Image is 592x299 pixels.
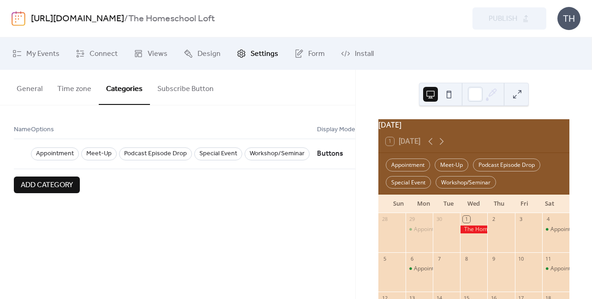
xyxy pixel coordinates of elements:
[463,216,470,223] div: 1
[545,216,552,223] div: 4
[537,195,562,213] div: Sat
[245,147,310,160] span: Workshop/Seminar
[435,159,468,171] div: Meet-Up
[378,119,569,130] div: [DATE]
[518,216,525,223] div: 3
[381,255,388,262] div: 5
[386,159,430,171] div: Appointment
[21,180,73,191] span: Add category
[317,145,343,163] span: Buttons
[150,70,221,104] button: Subscribe Button
[287,41,332,66] a: Form
[406,265,433,273] div: Appointment
[461,195,487,213] div: Wed
[408,255,415,262] div: 6
[490,216,497,223] div: 2
[518,255,525,262] div: 10
[355,49,374,60] span: Install
[463,255,470,262] div: 8
[99,70,150,105] button: Categories
[308,49,325,60] span: Form
[386,195,411,213] div: Sun
[550,265,584,273] div: Appointment
[9,70,50,104] button: General
[194,147,242,160] span: Special Event
[381,216,388,223] div: 28
[550,226,584,233] div: Appointment
[411,195,436,213] div: Mon
[557,7,580,30] div: TH
[81,147,117,160] span: Meet-Up
[317,124,355,135] span: Display Mode
[14,124,31,135] span: Name
[90,49,118,60] span: Connect
[124,10,128,28] b: /
[148,49,167,60] span: Views
[12,11,25,26] img: logo
[545,255,552,262] div: 11
[197,49,221,60] span: Design
[177,41,227,66] a: Design
[26,49,60,60] span: My Events
[436,216,443,223] div: 30
[230,41,285,66] a: Settings
[436,255,443,262] div: 7
[542,265,569,273] div: Appointment
[334,41,381,66] a: Install
[31,124,54,135] span: Options
[119,147,192,160] span: Podcast Episode Drop
[128,10,215,28] b: The Homeschool Loft
[31,147,79,160] span: Appointment
[127,41,174,66] a: Views
[542,226,569,233] div: Appointment
[414,265,447,273] div: Appointment
[436,176,496,189] div: Workshop/Seminar
[50,70,99,104] button: Time zone
[473,159,540,171] div: Podcast Episode Drop
[6,41,66,66] a: My Events
[436,195,461,213] div: Tue
[406,226,433,233] div: Appointment
[251,49,278,60] span: Settings
[490,255,497,262] div: 9
[14,177,80,193] button: Add category
[31,10,124,28] a: [URL][DOMAIN_NAME]
[386,176,431,189] div: Special Event
[69,41,125,66] a: Connect
[460,226,487,233] div: The Homeschool Loftcast 2.0
[408,216,415,223] div: 29
[414,226,447,233] div: Appointment
[512,195,537,213] div: Fri
[486,195,512,213] div: Thu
